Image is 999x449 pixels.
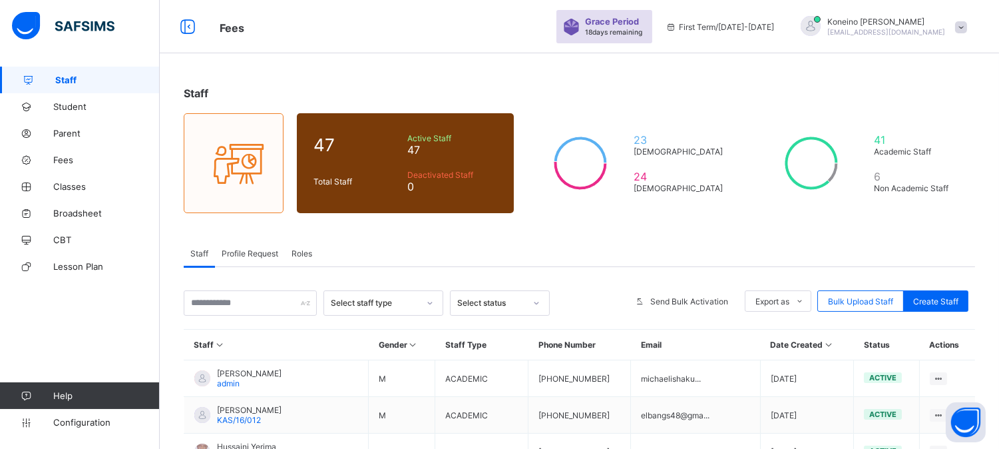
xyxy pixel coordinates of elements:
[528,330,631,360] th: Phone Number
[217,415,261,425] span: KAS/16/012
[634,170,727,183] span: 24
[55,75,160,85] span: Staff
[407,133,497,143] span: Active Staff
[874,133,958,147] span: 41
[53,181,160,192] span: Classes
[828,296,893,306] span: Bulk Upload Staff
[407,340,419,350] i: Sort in Ascending Order
[407,170,497,180] span: Deactivated Staff
[666,22,774,32] span: session/term information
[292,248,312,258] span: Roles
[946,402,986,442] button: Open asap
[854,330,919,360] th: Status
[650,296,728,306] span: Send Bulk Activation
[585,17,639,27] span: Grace Period
[631,360,760,397] td: michaelishaku...
[869,410,897,419] span: active
[631,397,760,434] td: elbangs48@gma...
[310,173,404,190] div: Total Staff
[528,397,631,434] td: [PHONE_NUMBER]
[53,208,160,219] span: Broadsheet
[528,360,631,397] td: [PHONE_NUMBER]
[874,183,958,193] span: Non Academic Staff
[53,417,159,428] span: Configuration
[53,128,160,139] span: Parent
[313,135,401,155] span: 47
[827,17,945,27] span: Koneino [PERSON_NAME]
[53,155,160,165] span: Fees
[220,21,244,35] span: Fees
[634,183,727,193] span: [DEMOGRAPHIC_DATA]
[457,298,525,308] div: Select status
[919,330,975,360] th: Actions
[869,373,897,382] span: active
[913,296,958,306] span: Create Staff
[331,298,419,308] div: Select staff type
[184,87,208,100] span: Staff
[369,330,435,360] th: Gender
[407,143,497,157] span: 47
[217,368,282,378] span: [PERSON_NAME]
[760,330,854,360] th: Date Created
[217,405,282,415] span: [PERSON_NAME]
[53,390,159,401] span: Help
[760,360,854,397] td: [DATE]
[369,360,435,397] td: M
[874,170,958,183] span: 6
[435,397,528,434] td: ACADEMIC
[53,234,160,245] span: CBT
[634,133,727,147] span: 23
[217,378,240,388] span: admin
[823,340,834,350] i: Sort in Ascending Order
[563,19,580,35] img: sticker-purple.71386a28dfed39d6af7621340158ba97.svg
[755,296,789,306] span: Export as
[407,180,497,193] span: 0
[53,101,160,112] span: Student
[435,360,528,397] td: ACADEMIC
[222,248,278,258] span: Profile Request
[787,16,974,38] div: Koneino Griffith
[12,12,114,40] img: safsims
[827,28,945,36] span: [EMAIL_ADDRESS][DOMAIN_NAME]
[184,330,369,360] th: Staff
[874,147,958,157] span: Academic Staff
[631,330,760,360] th: Email
[369,397,435,434] td: M
[634,147,727,157] span: [DEMOGRAPHIC_DATA]
[435,330,528,360] th: Staff Type
[214,340,226,350] i: Sort in Ascending Order
[53,261,160,272] span: Lesson Plan
[760,397,854,434] td: [DATE]
[190,248,208,258] span: Staff
[585,28,642,36] span: 18 days remaining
